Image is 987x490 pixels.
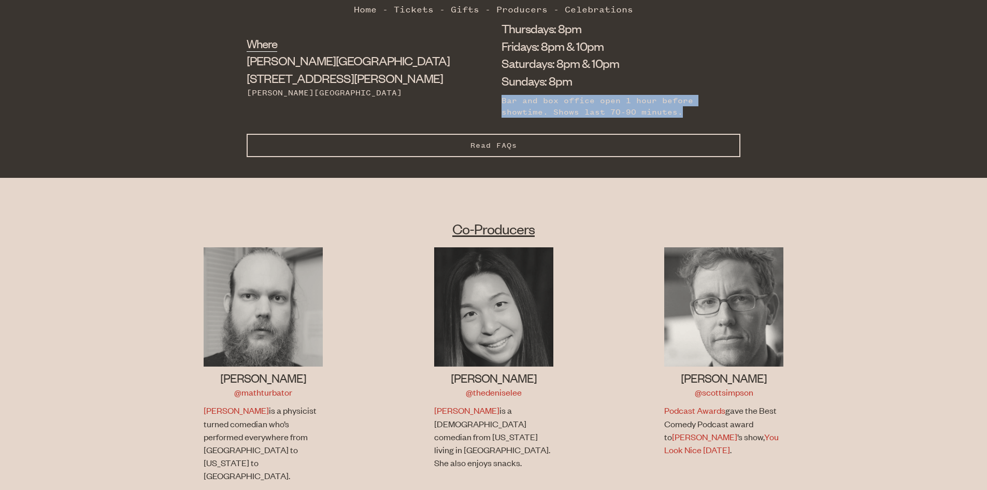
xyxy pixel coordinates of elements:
[204,404,269,416] a: [PERSON_NAME]
[234,386,292,398] a: @mathturbator
[664,370,783,386] h3: [PERSON_NAME]
[434,247,553,367] img: Denise Lee
[434,404,551,469] p: is a [DEMOGRAPHIC_DATA] comedian from [US_STATE] living in [GEOGRAPHIC_DATA]. She also enjoys sna...
[466,386,522,398] a: @thedeniselee
[502,72,725,90] li: Sundays: 8pm
[664,404,725,416] a: Podcast Awards
[434,404,499,416] a: [PERSON_NAME]
[664,247,783,367] img: Scott Simpson
[247,35,277,52] h2: Where
[247,87,450,99] div: [PERSON_NAME][GEOGRAPHIC_DATA]
[247,52,450,87] div: [STREET_ADDRESS][PERSON_NAME]
[664,404,781,456] p: gave the Best Comedy Podcast award to ’s show, .
[434,370,553,386] h3: [PERSON_NAME]
[204,370,323,386] h3: [PERSON_NAME]
[470,141,517,150] span: Read FAQs
[247,52,450,68] span: [PERSON_NAME][GEOGRAPHIC_DATA]
[664,431,779,455] a: You Look Nice [DATE]
[204,247,323,367] img: Jon Allen
[502,95,725,118] div: Bar and box office open 1 hour before showtime. Shows last 70-90 minutes.
[502,37,725,55] li: Fridays: 8pm & 10pm
[502,54,725,72] li: Saturdays: 8pm & 10pm
[672,431,737,442] a: [PERSON_NAME]
[204,404,320,482] p: is a physicist turned comedian who’s performed everywhere from [GEOGRAPHIC_DATA] to [US_STATE] to...
[502,20,725,37] li: Thursdays: 8pm
[148,219,839,238] h2: Co-Producers
[695,386,753,398] a: @scottsimpson
[247,134,740,157] button: Read FAQs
